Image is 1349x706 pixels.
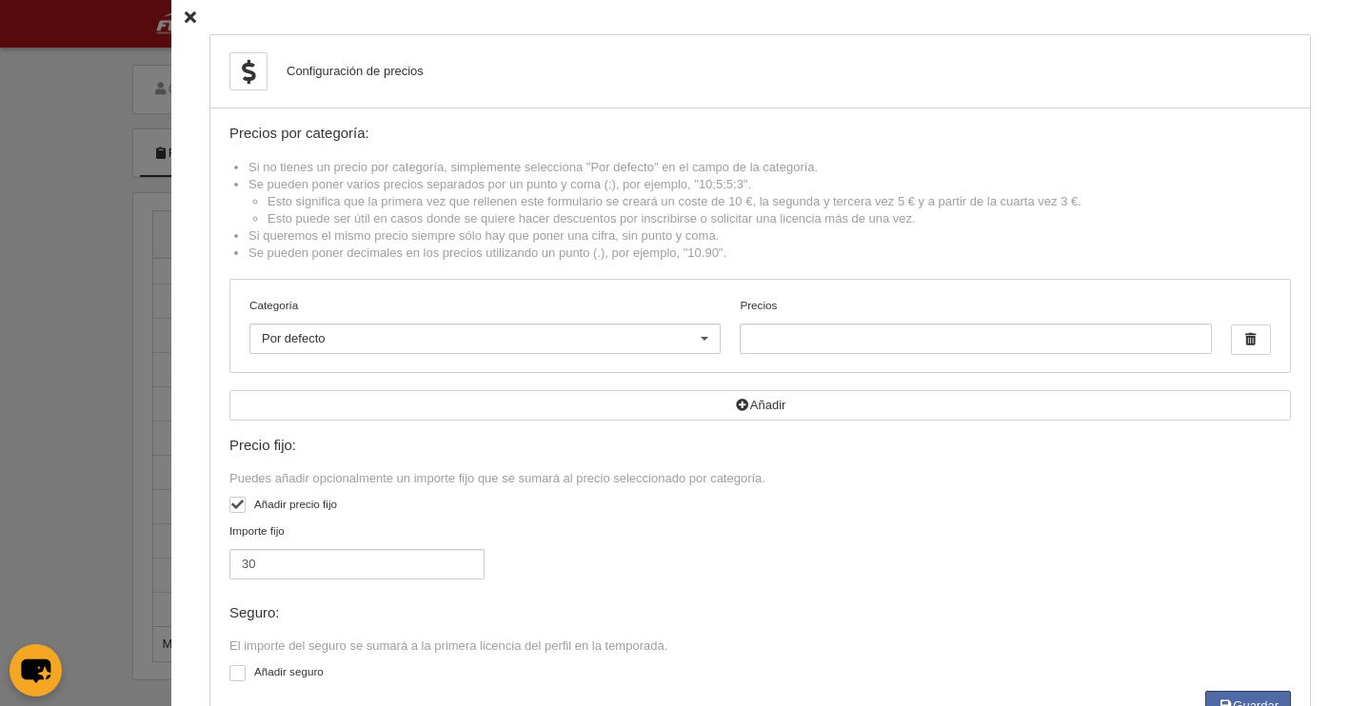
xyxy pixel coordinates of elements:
input: Precios [740,324,1211,354]
label: Añadir seguro [229,663,1291,685]
div: Configuración de precios [287,63,424,80]
li: Esto significa que la primera vez que rellenen este formulario se creará un coste de 10 €, la seg... [268,193,1291,210]
label: Añadir precio fijo [229,496,1291,518]
div: Seguro: [229,605,1291,621]
li: Si no tienes un precio por categoría, simplemente selecciona "Por defecto" en el campo de la cate... [248,159,1291,176]
span: Por defecto [262,331,326,345]
button: Añadir [229,390,1291,421]
li: Se pueden poner varios precios separados por un punto y coma (;), por ejemplo, "10;5;5;3". [248,176,1291,227]
div: Precio fijo: [229,438,1291,454]
input: Importe fijo [229,549,485,579]
div: El importe del seguro se sumará a la primera licencia del perfil en la temporada. [229,637,1291,655]
li: Se pueden poner decimales en los precios utilizando un punto (.), por ejemplo, "10.90". [248,245,1291,262]
label: Categoría [249,297,721,314]
label: Importe fijo [229,522,485,579]
i: Cerrar [185,11,196,24]
li: Si queremos el mismo precio siempre sólo hay que poner una cifra, sin punto y coma. [248,227,1291,245]
div: Puedes añadir opcionalmente un importe fijo que se sumará al precio seleccionado por categoría. [229,470,1291,487]
button: chat-button [10,644,62,696]
div: Precios por categoría: [229,126,1291,142]
li: Esto puede ser útil en casos donde se quiere hacer descuentos por inscribirse o solicitar una lic... [268,210,1291,227]
label: Precios [740,297,1211,354]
